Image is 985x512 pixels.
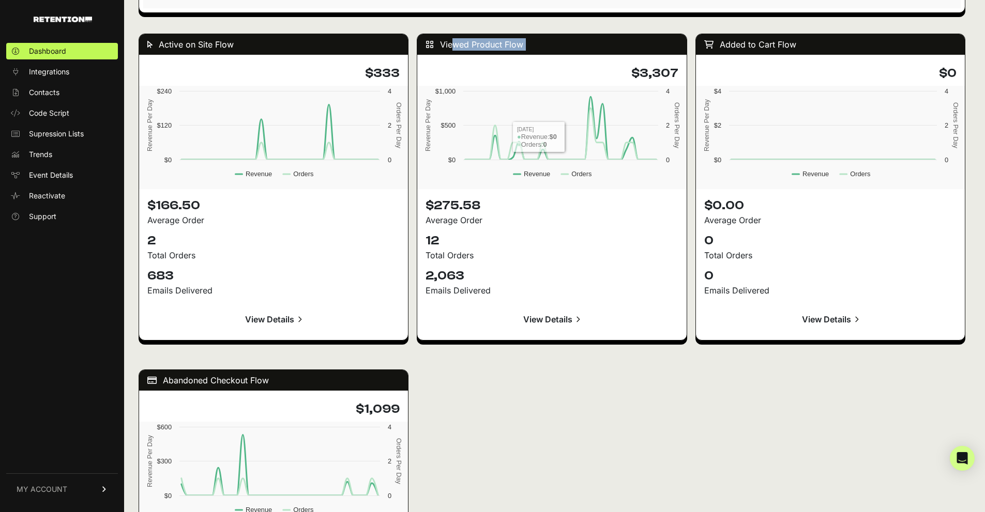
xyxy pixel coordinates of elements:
[6,473,118,505] a: MY ACCOUNT
[147,249,400,261] div: Total Orders
[293,170,313,178] text: Orders
[139,370,408,391] div: Abandoned Checkout Flow
[426,268,678,284] p: 2,063
[395,102,403,148] text: Orders Per Day
[524,170,550,178] text: Revenue
[6,188,118,204] a: Reactivate
[945,87,948,95] text: 4
[17,484,67,494] span: MY ACCOUNT
[29,87,59,98] span: Contacts
[6,43,118,59] a: Dashboard
[850,170,870,178] text: Orders
[704,249,957,261] div: Total Orders
[714,87,721,95] text: $4
[572,170,592,178] text: Orders
[673,102,681,148] text: Orders Per Day
[945,121,948,129] text: 2
[945,156,948,164] text: 0
[146,99,154,151] text: Revenue Per Day
[426,214,678,226] div: Average Order
[388,457,391,465] text: 2
[704,232,957,249] p: 0
[29,46,66,56] span: Dashboard
[426,232,678,249] p: 12
[6,167,118,183] a: Event Details
[704,284,957,297] div: Emails Delivered
[6,84,118,101] a: Contacts
[29,170,73,180] span: Event Details
[147,197,400,214] p: $166.50
[164,156,172,164] text: $0
[426,284,678,297] div: Emails Delivered
[441,121,456,129] text: $500
[426,249,678,261] div: Total Orders
[666,121,670,129] text: 2
[388,156,391,164] text: 0
[147,65,400,82] h4: $333
[157,87,172,95] text: $240
[157,457,172,465] text: $300
[417,34,686,55] div: Viewed Product Flow
[29,67,69,77] span: Integrations
[29,149,52,160] span: Trends
[714,121,721,129] text: $2
[395,438,403,484] text: Orders Per Day
[157,423,172,431] text: $600
[157,121,172,129] text: $120
[388,423,391,431] text: 4
[6,126,118,142] a: Supression Lists
[29,211,56,222] span: Support
[704,268,957,284] p: 0
[388,87,391,95] text: 4
[666,87,670,95] text: 4
[448,156,456,164] text: $0
[952,102,960,148] text: Orders Per Day
[147,401,400,417] h4: $1,099
[426,65,678,82] h4: $3,307
[426,307,678,332] a: View Details
[696,34,965,55] div: Added to Cart Flow
[704,197,957,214] p: $0.00
[246,170,272,178] text: Revenue
[147,214,400,226] div: Average Order
[704,214,957,226] div: Average Order
[29,191,65,201] span: Reactivate
[6,64,118,80] a: Integrations
[147,232,400,249] p: 2
[950,446,975,471] div: Open Intercom Messenger
[139,34,408,55] div: Active on Site Flow
[666,156,670,164] text: 0
[435,87,456,95] text: $1,000
[29,108,69,118] span: Code Script
[147,284,400,297] div: Emails Delivered
[6,105,118,121] a: Code Script
[714,156,721,164] text: $0
[426,197,678,214] p: $275.58
[147,268,400,284] p: 683
[146,435,154,487] text: Revenue Per Day
[164,492,172,500] text: $0
[147,307,400,332] a: View Details
[6,146,118,163] a: Trends
[388,121,391,129] text: 2
[802,170,829,178] text: Revenue
[388,492,391,500] text: 0
[702,99,710,151] text: Revenue Per Day
[34,17,92,22] img: Retention.com
[704,65,957,82] h4: $0
[6,208,118,225] a: Support
[29,129,84,139] span: Supression Lists
[424,99,432,151] text: Revenue Per Day
[704,307,957,332] a: View Details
